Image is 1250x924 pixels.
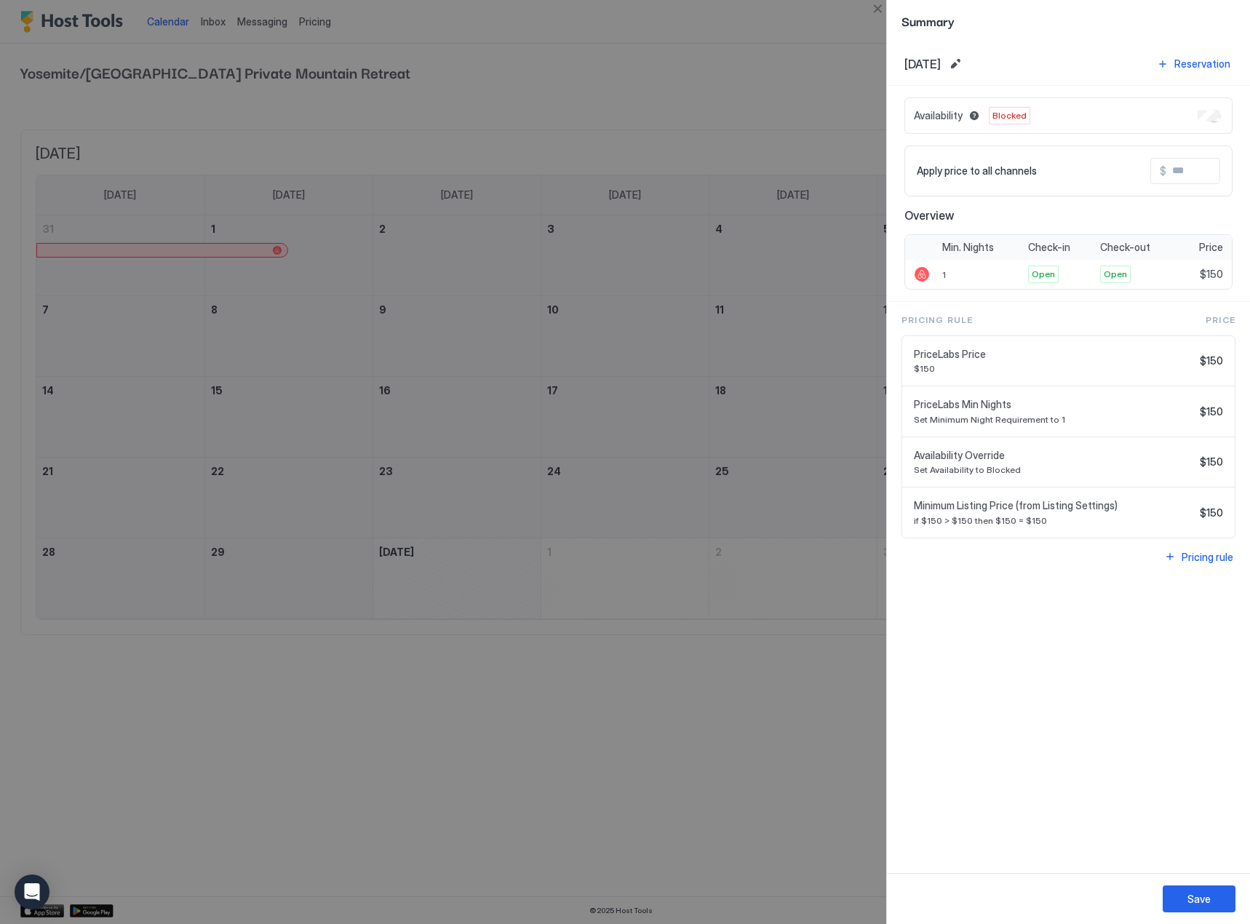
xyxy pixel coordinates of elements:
span: $150 [1200,455,1223,469]
span: Summary [901,12,1235,30]
span: Open [1032,268,1055,281]
button: Blocked dates override all pricing rules and remain unavailable until manually unblocked [966,107,983,124]
span: Overview [904,208,1233,223]
button: Save [1163,885,1235,912]
button: Edit date range [947,55,964,73]
span: Blocked [992,109,1027,122]
span: 1 [942,269,946,280]
span: $ [1160,164,1166,178]
button: Reservation [1155,54,1233,73]
span: $150 [1200,405,1223,418]
span: Availability [914,109,963,122]
span: Open [1104,268,1127,281]
span: Set Availability to Blocked [914,464,1194,475]
span: Min. Nights [942,241,994,254]
span: PriceLabs Price [914,348,1194,361]
span: $150 [914,363,1194,374]
span: [DATE] [904,57,941,71]
span: Apply price to all channels [917,164,1037,178]
span: Check-in [1028,241,1070,254]
span: $150 [1200,506,1223,519]
span: Availability Override [914,449,1194,462]
span: Set Minimum Night Requirement to 1 [914,414,1194,425]
span: $150 [1200,268,1223,281]
span: PriceLabs Min Nights [914,398,1194,411]
span: Price [1199,241,1223,254]
span: Price [1206,314,1235,327]
span: $150 [1200,354,1223,367]
div: Pricing rule [1182,549,1233,565]
span: if $150 > $150 then $150 = $150 [914,515,1194,526]
div: Save [1187,891,1211,907]
button: Pricing rule [1162,547,1235,567]
div: Open Intercom Messenger [15,875,49,909]
span: Check-out [1100,241,1150,254]
span: Pricing Rule [901,314,973,327]
span: Minimum Listing Price (from Listing Settings) [914,499,1194,512]
div: Reservation [1174,56,1230,71]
